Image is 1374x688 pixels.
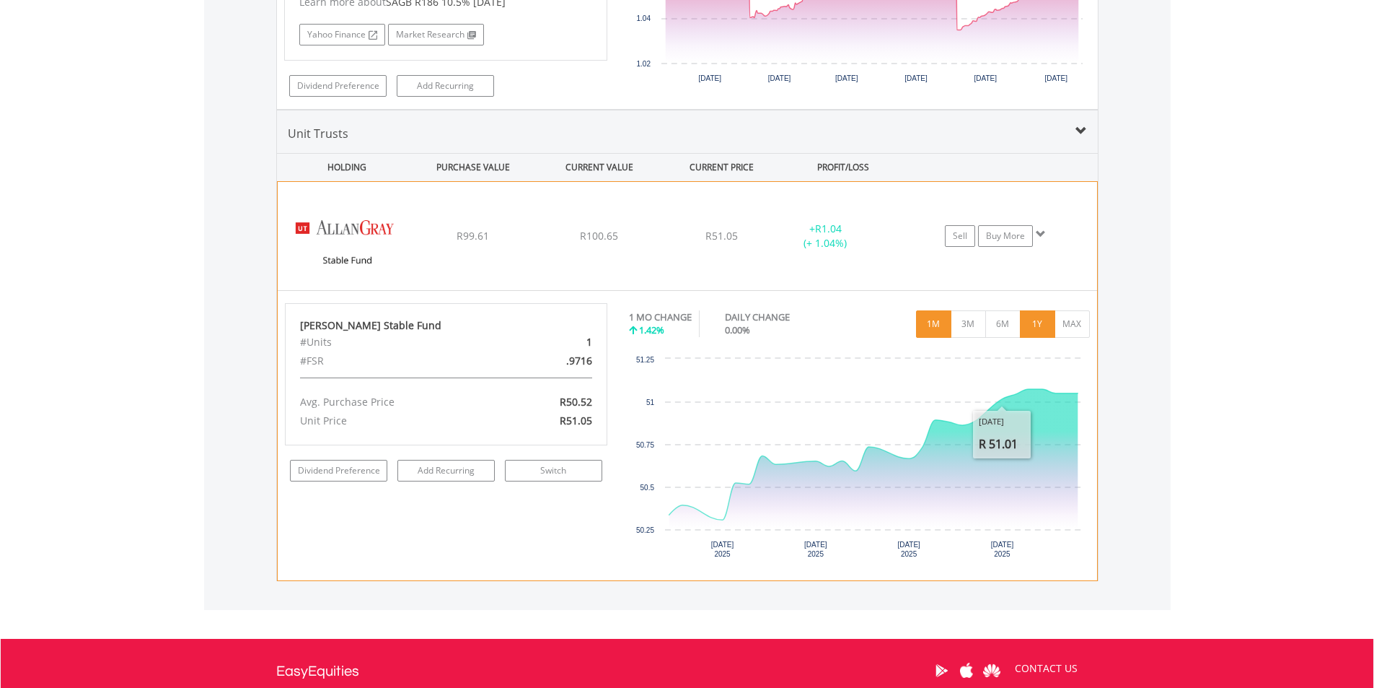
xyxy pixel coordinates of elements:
text: [DATE] [698,74,721,82]
div: PROFIT/LOSS [782,154,905,180]
div: [PERSON_NAME] Stable Fund [300,318,593,333]
text: [DATE] [904,74,928,82]
div: 1 MO CHANGE [629,310,692,324]
text: 51.25 [636,356,654,364]
a: Dividend Preference [289,75,387,97]
text: [DATE] [1044,74,1067,82]
text: [DATE] 2025 [897,541,920,558]
div: HOLDING [278,154,409,180]
text: 1.04 [636,14,651,22]
div: Chart. Highcharts interactive chart. [629,352,1090,568]
text: [DATE] 2025 [991,541,1014,558]
a: Dividend Preference [290,460,387,482]
a: Market Research [388,24,484,45]
a: Buy More [978,225,1033,247]
div: .9716 [498,352,603,370]
span: R100.65 [580,229,618,243]
text: 50.75 [636,441,654,449]
div: + (+ 1.04%) [771,222,879,251]
div: DAILY CHANGE [725,310,840,324]
div: CURRENT PRICE [664,154,778,180]
text: [DATE] 2025 [711,541,734,558]
a: Sell [945,225,975,247]
a: Yahoo Finance [299,24,385,45]
button: MAX [1054,310,1090,338]
img: UT.ZA.AGSC.png [285,200,409,287]
span: R99.61 [457,229,489,243]
span: R1.04 [815,222,842,235]
text: 50.5 [640,484,655,492]
span: R51.05 [705,229,738,243]
text: 1.02 [636,60,651,68]
text: [DATE] [768,74,791,82]
div: Avg. Purchase Price [289,393,498,412]
text: [DATE] [835,74,858,82]
div: PURCHASE VALUE [412,154,535,180]
span: R50.52 [560,395,592,409]
button: 1Y [1020,310,1055,338]
button: 1M [916,310,951,338]
div: Unit Price [289,412,498,430]
span: 0.00% [725,323,750,336]
div: CURRENT VALUE [538,154,661,180]
text: [DATE] [974,74,997,82]
svg: Interactive chart [629,352,1089,568]
span: R51.05 [560,414,592,427]
a: Add Recurring [397,75,494,97]
text: [DATE] 2025 [804,541,827,558]
a: Switch [505,460,602,482]
span: 1.42% [639,323,664,336]
text: 51 [646,399,655,406]
span: Unit Trusts [288,126,348,141]
div: 1 [498,333,603,352]
div: #FSR [289,352,498,370]
div: #Units [289,333,498,352]
a: Add Recurring [397,460,495,482]
text: 50.25 [636,526,654,534]
button: 3M [951,310,986,338]
button: 6M [985,310,1021,338]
